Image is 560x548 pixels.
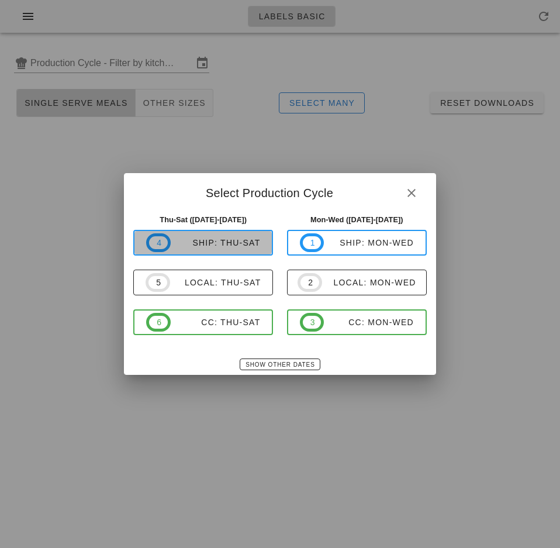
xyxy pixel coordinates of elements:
div: CC: Thu-Sat [171,318,261,327]
span: 1 [310,236,314,249]
button: 5local: Thu-Sat [133,270,273,295]
span: 3 [310,316,314,329]
strong: Thu-Sat ([DATE]-[DATE]) [160,215,247,224]
span: 5 [155,276,160,289]
button: 1ship: Mon-Wed [287,230,427,256]
span: Show Other Dates [245,361,314,368]
button: Show Other Dates [240,359,320,370]
div: CC: Mon-Wed [324,318,414,327]
strong: Mon-Wed ([DATE]-[DATE]) [310,215,403,224]
span: 4 [156,236,161,249]
button: 2local: Mon-Wed [287,270,427,295]
button: 6CC: Thu-Sat [133,309,273,335]
span: 6 [156,316,161,329]
div: ship: Mon-Wed [324,238,414,247]
button: 3CC: Mon-Wed [287,309,427,335]
div: local: Mon-Wed [322,278,416,287]
button: 4ship: Thu-Sat [133,230,273,256]
div: Select Production Cycle [124,173,435,209]
div: local: Thu-Sat [170,278,261,287]
span: 2 [307,276,312,289]
div: ship: Thu-Sat [171,238,261,247]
